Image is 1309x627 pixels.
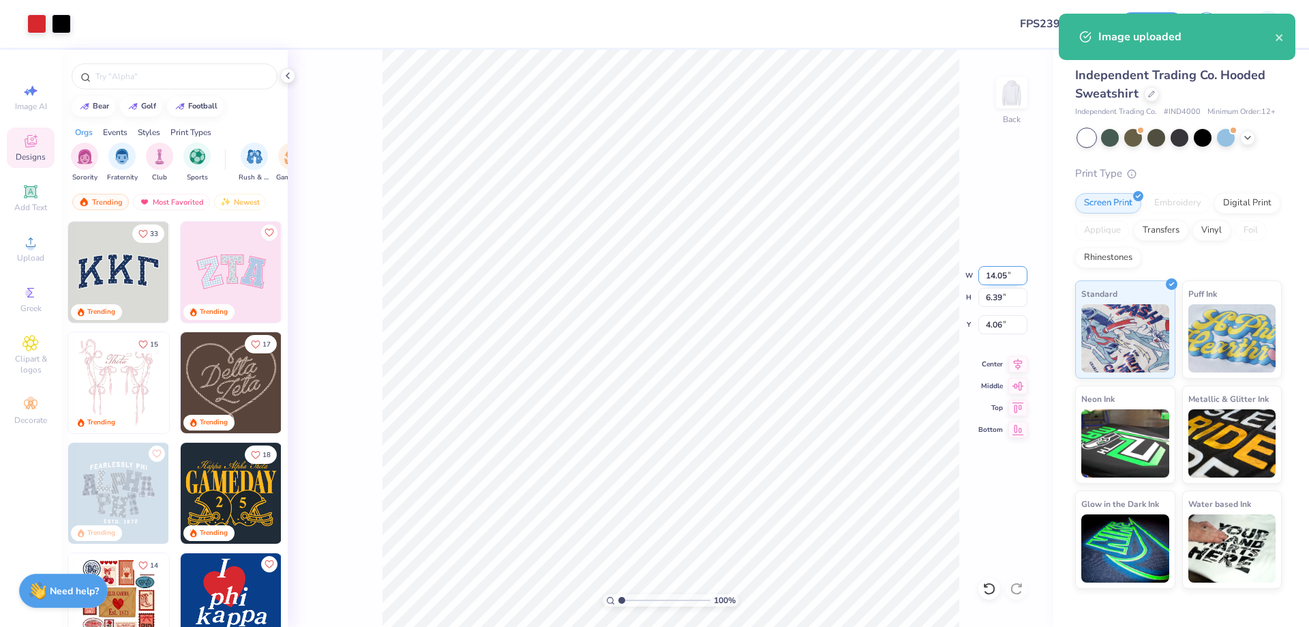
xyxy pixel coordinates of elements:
[1134,220,1188,241] div: Transfers
[152,173,167,183] span: Club
[71,143,98,183] button: filter button
[978,425,1003,435] span: Bottom
[79,102,90,111] img: trend_line.gif
[181,332,282,433] img: 12710c6a-dcc0-49ce-8688-7fe8d5f96fe2
[239,173,270,183] span: Rush & Bid
[72,173,97,183] span: Sorority
[200,307,228,317] div: Trending
[188,102,217,110] div: football
[87,528,115,538] div: Trending
[261,556,277,572] button: Like
[276,173,307,183] span: Game Day
[276,143,307,183] div: filter for Game Day
[190,149,205,164] img: Sports Image
[1081,497,1159,511] span: Glow in the Dark Ink
[168,222,269,323] img: edfb13fc-0e43-44eb-bea2-bf7fc0dd67f9
[1075,220,1130,241] div: Applique
[1214,193,1280,214] div: Digital Print
[20,303,42,314] span: Greek
[978,403,1003,413] span: Top
[72,96,115,117] button: bear
[978,360,1003,369] span: Center
[1188,409,1276,478] img: Metallic & Glitter Ink
[276,143,307,183] button: filter button
[1075,106,1157,118] span: Independent Trading Co.
[239,143,270,183] div: filter for Rush & Bid
[1075,166,1282,181] div: Print Type
[146,143,173,183] button: filter button
[1009,10,1109,38] input: Untitled Design
[120,96,162,117] button: golf
[1188,514,1276,583] img: Water based Ink
[1075,193,1141,214] div: Screen Print
[168,443,269,544] img: a3f22b06-4ee5-423c-930f-667ff9442f68
[261,224,277,241] button: Like
[1235,220,1267,241] div: Foil
[71,143,98,183] div: filter for Sorority
[1275,29,1284,45] button: close
[200,418,228,428] div: Trending
[1081,304,1169,373] img: Standard
[103,126,127,138] div: Events
[1188,287,1217,301] span: Puff Ink
[175,102,185,111] img: trend_line.gif
[149,446,165,462] button: Like
[183,143,211,183] button: filter button
[245,335,277,353] button: Like
[107,143,138,183] div: filter for Fraternity
[1081,392,1115,406] span: Neon Ink
[1192,220,1231,241] div: Vinyl
[167,96,224,117] button: football
[281,222,382,323] img: 5ee11766-d822-42f5-ad4e-763472bf8dcf
[127,102,138,111] img: trend_line.gif
[1003,113,1021,126] div: Back
[14,202,47,213] span: Add Text
[15,101,47,112] span: Image AI
[139,197,150,207] img: most_fav.gif
[262,341,271,348] span: 17
[107,143,138,183] button: filter button
[281,443,382,544] img: 2b704b5a-84f6-4980-8295-53d958423ff9
[1081,514,1169,583] img: Glow in the Dark Ink
[107,173,138,183] span: Fraternity
[998,79,1025,106] img: Back
[181,443,282,544] img: b8819b5f-dd70-42f8-b218-32dd770f7b03
[1188,304,1276,373] img: Puff Ink
[133,194,210,210] div: Most Favorited
[16,151,46,162] span: Designs
[1164,106,1201,118] span: # IND4000
[75,126,93,138] div: Orgs
[1145,193,1210,214] div: Embroidery
[1207,106,1276,118] span: Minimum Order: 12 +
[150,231,158,237] span: 33
[68,332,169,433] img: 83dda5b0-2158-48ca-832c-f6b4ef4c4536
[68,443,169,544] img: 5a4b4175-9e88-49c8-8a23-26d96782ddc6
[150,341,158,348] span: 15
[714,594,736,607] span: 100 %
[77,149,93,164] img: Sorority Image
[1081,409,1169,478] img: Neon Ink
[150,562,158,569] span: 14
[245,446,277,464] button: Like
[1188,497,1251,511] span: Water based Ink
[152,149,167,164] img: Club Image
[115,149,130,164] img: Fraternity Image
[214,194,266,210] div: Newest
[87,418,115,428] div: Trending
[168,332,269,433] img: d12a98c7-f0f7-4345-bf3a-b9f1b718b86e
[7,353,55,375] span: Clipart & logos
[239,143,270,183] button: filter button
[87,307,115,317] div: Trending
[183,143,211,183] div: filter for Sports
[262,452,271,458] span: 18
[220,197,231,207] img: Newest.gif
[1098,29,1275,45] div: Image uploaded
[138,126,160,138] div: Styles
[281,332,382,433] img: ead2b24a-117b-4488-9b34-c08fd5176a7b
[132,335,164,353] button: Like
[132,556,164,574] button: Like
[94,70,269,83] input: Try "Alpha"
[72,194,129,210] div: Trending
[132,224,164,243] button: Like
[1075,248,1141,268] div: Rhinestones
